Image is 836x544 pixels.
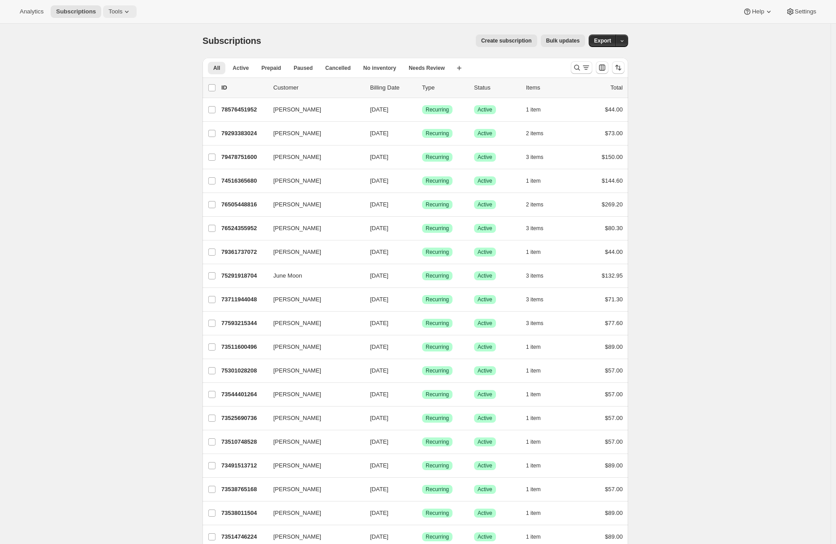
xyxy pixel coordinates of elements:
[478,462,492,469] span: Active
[268,245,358,259] button: [PERSON_NAME]
[203,36,261,46] span: Subscriptions
[426,320,449,327] span: Recurring
[526,130,543,137] span: 2 items
[268,316,358,330] button: [PERSON_NAME]
[273,532,321,541] span: [PERSON_NAME]
[426,367,449,374] span: Recurring
[426,462,449,469] span: Recurring
[268,458,358,473] button: [PERSON_NAME]
[478,272,492,279] span: Active
[426,438,449,445] span: Recurring
[526,415,541,422] span: 1 item
[526,272,543,279] span: 3 items
[268,150,358,164] button: [PERSON_NAME]
[273,509,321,518] span: [PERSON_NAME]
[221,198,623,211] div: 76505448816[PERSON_NAME][DATE]SuccessRecurringSuccessActive2 items$269.20
[526,510,541,517] span: 1 item
[478,296,492,303] span: Active
[221,412,623,424] div: 73525690736[PERSON_NAME][DATE]SuccessRecurringSuccessActive1 item$57.00
[221,176,266,185] p: 74516365680
[221,200,266,209] p: 76505448816
[605,320,623,326] span: $77.60
[273,319,321,328] span: [PERSON_NAME]
[426,415,449,422] span: Recurring
[273,176,321,185] span: [PERSON_NAME]
[221,437,266,446] p: 73510748528
[426,177,449,184] span: Recurring
[526,486,541,493] span: 1 item
[426,201,449,208] span: Recurring
[370,296,388,303] span: [DATE]
[273,105,321,114] span: [PERSON_NAME]
[526,531,551,543] button: 1 item
[370,248,388,255] span: [DATE]
[526,198,553,211] button: 2 items
[426,225,449,232] span: Recurring
[325,64,351,72] span: Cancelled
[474,83,519,92] p: Status
[221,390,266,399] p: 73544401264
[221,103,623,116] div: 78576451952[PERSON_NAME][DATE]SuccessRecurringSuccessActive1 item$44.00
[221,509,266,518] p: 73538011504
[478,130,492,137] span: Active
[546,37,580,44] span: Bulk updates
[605,106,623,113] span: $44.00
[605,296,623,303] span: $71.30
[526,106,541,113] span: 1 item
[268,126,358,141] button: [PERSON_NAME]
[268,197,358,212] button: [PERSON_NAME]
[526,83,571,92] div: Items
[612,61,625,74] button: Sort the results
[221,532,266,541] p: 73514746224
[409,64,445,72] span: Needs Review
[221,83,623,92] div: IDCustomerBilling DateTypeStatusItemsTotal
[478,248,492,256] span: Active
[14,5,49,18] button: Analytics
[737,5,778,18] button: Help
[221,483,623,496] div: 73538765168[PERSON_NAME][DATE]SuccessRecurringSuccessActive1 item$57.00
[221,271,266,280] p: 75291918704
[752,8,764,15] span: Help
[268,340,358,354] button: [PERSON_NAME]
[526,177,541,184] span: 1 item
[221,531,623,543] div: 73514746224[PERSON_NAME][DATE]SuccessRecurringSuccessActive1 item$89.00
[370,510,388,516] span: [DATE]
[526,225,543,232] span: 3 items
[261,64,281,72] span: Prepaid
[273,414,321,423] span: [PERSON_NAME]
[268,292,358,307] button: [PERSON_NAME]
[541,34,585,47] button: Bulk updates
[221,459,623,472] div: 73491513712[PERSON_NAME][DATE]SuccessRecurringSuccessActive1 item$89.00
[273,437,321,446] span: [PERSON_NAME]
[221,224,266,233] p: 76524355952
[526,154,543,161] span: 3 items
[526,459,551,472] button: 1 item
[103,5,137,18] button: Tools
[363,64,396,72] span: No inventory
[293,64,313,72] span: Paused
[602,272,623,279] span: $132.95
[526,388,551,401] button: 1 item
[526,293,553,306] button: 3 items
[605,130,623,137] span: $73.00
[478,320,492,327] span: Active
[370,486,388,493] span: [DATE]
[605,438,623,445] span: $57.00
[268,103,358,117] button: [PERSON_NAME]
[605,248,623,255] span: $44.00
[478,438,492,445] span: Active
[268,269,358,283] button: June Moon
[478,154,492,161] span: Active
[370,272,388,279] span: [DATE]
[526,103,551,116] button: 1 item
[221,341,623,353] div: 73511600496[PERSON_NAME][DATE]SuccessRecurringSuccessActive1 item$89.00
[221,414,266,423] p: 73525690736
[526,151,553,163] button: 3 items
[526,341,551,353] button: 1 item
[370,225,388,231] span: [DATE]
[478,533,492,540] span: Active
[422,83,467,92] div: Type
[273,485,321,494] span: [PERSON_NAME]
[268,506,358,520] button: [PERSON_NAME]
[213,64,220,72] span: All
